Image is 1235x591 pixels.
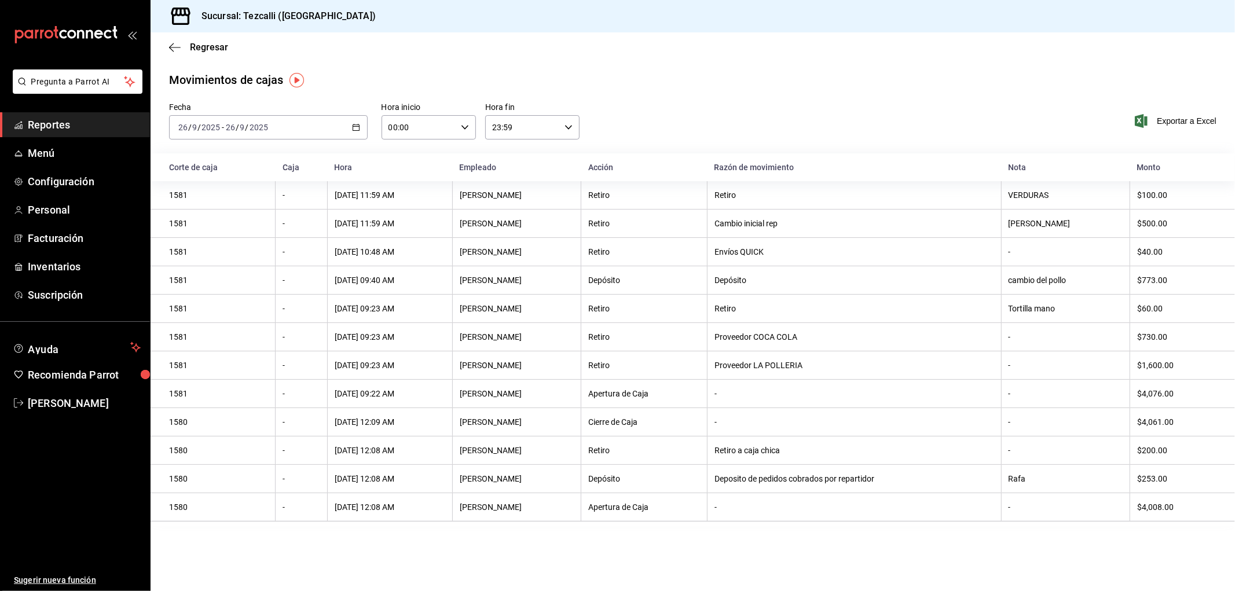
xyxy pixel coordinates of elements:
[1137,219,1216,228] div: $500.00
[382,104,476,112] label: Hora inicio
[225,123,236,132] input: --
[28,287,141,303] span: Suscripción
[1009,247,1123,256] div: -
[588,389,700,398] div: Apertura de Caja
[169,474,268,483] div: 1580
[28,340,126,354] span: Ayuda
[460,502,574,512] div: [PERSON_NAME]
[460,304,574,313] div: [PERSON_NAME]
[1009,361,1123,370] div: -
[28,230,141,246] span: Facturación
[335,446,445,455] div: [DATE] 12:08 AM
[283,474,320,483] div: -
[240,123,245,132] input: --
[460,389,574,398] div: [PERSON_NAME]
[714,389,994,398] div: -
[714,474,994,483] div: Deposito de pedidos cobrados por repartidor
[588,247,700,256] div: Retiro
[335,332,445,342] div: [DATE] 09:23 AM
[222,123,224,132] span: -
[169,190,268,200] div: 1581
[1008,163,1123,172] div: Nota
[1137,190,1216,200] div: $100.00
[460,332,574,342] div: [PERSON_NAME]
[335,417,445,427] div: [DATE] 12:09 AM
[714,219,994,228] div: Cambio inicial rep
[460,190,574,200] div: [PERSON_NAME]
[1009,332,1123,342] div: -
[169,332,268,342] div: 1581
[1009,446,1123,455] div: -
[283,389,320,398] div: -
[283,304,320,313] div: -
[1137,474,1216,483] div: $253.00
[335,219,445,228] div: [DATE] 11:59 AM
[8,84,142,96] a: Pregunta a Parrot AI
[460,219,574,228] div: [PERSON_NAME]
[588,276,700,285] div: Depósito
[460,247,574,256] div: [PERSON_NAME]
[169,361,268,370] div: 1581
[28,174,141,189] span: Configuración
[335,361,445,370] div: [DATE] 09:23 AM
[714,502,994,512] div: -
[197,123,201,132] span: /
[28,202,141,218] span: Personal
[28,367,141,383] span: Recomienda Parrot
[127,30,137,39] button: open_drawer_menu
[460,361,574,370] div: [PERSON_NAME]
[178,123,188,132] input: --
[334,163,445,172] div: Hora
[1137,332,1216,342] div: $730.00
[190,42,228,53] span: Regresar
[459,163,574,172] div: Empleado
[714,276,994,285] div: Depósito
[169,71,284,89] div: Movimientos de cajas
[1009,304,1123,313] div: Tortilla mano
[283,446,320,455] div: -
[169,163,269,172] div: Corte de caja
[335,502,445,512] div: [DATE] 12:08 AM
[169,247,268,256] div: 1581
[249,123,269,132] input: ----
[588,190,700,200] div: Retiro
[714,417,994,427] div: -
[192,123,197,132] input: --
[169,502,268,512] div: 1580
[460,417,574,427] div: [PERSON_NAME]
[588,446,700,455] div: Retiro
[714,247,994,256] div: Envíos QUICK
[335,276,445,285] div: [DATE] 09:40 AM
[283,219,320,228] div: -
[283,190,320,200] div: -
[335,389,445,398] div: [DATE] 09:22 AM
[335,474,445,483] div: [DATE] 12:08 AM
[169,304,268,313] div: 1581
[1137,304,1216,313] div: $60.00
[714,361,994,370] div: Proveedor LA POLLERIA
[1009,190,1123,200] div: VERDURAS
[1009,389,1123,398] div: -
[588,163,701,172] div: Acción
[1137,114,1216,128] button: Exportar a Excel
[283,361,320,370] div: -
[1137,502,1216,512] div: $4,008.00
[1137,417,1216,427] div: $4,061.00
[714,163,994,172] div: Razón de movimiento
[283,247,320,256] div: -
[31,76,124,88] span: Pregunta a Parrot AI
[485,104,580,112] label: Hora fin
[283,502,320,512] div: -
[1137,247,1216,256] div: $40.00
[588,304,700,313] div: Retiro
[28,145,141,161] span: Menú
[1137,389,1216,398] div: $4,076.00
[460,446,574,455] div: [PERSON_NAME]
[289,73,304,87] img: Tooltip marker
[169,276,268,285] div: 1581
[588,417,700,427] div: Cierre de Caja
[714,446,994,455] div: Retiro a caja chica
[1009,417,1123,427] div: -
